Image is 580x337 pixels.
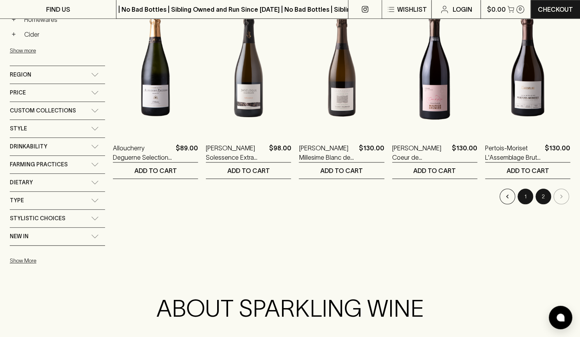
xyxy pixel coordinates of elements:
[46,5,70,14] p: FIND US
[452,143,477,162] p: $130.00
[10,66,105,84] div: Region
[10,232,29,241] span: New In
[10,210,105,227] div: Stylistic Choices
[227,166,270,175] p: ADD TO CART
[506,166,549,175] p: ADD TO CART
[10,214,65,223] span: Stylistic Choices
[113,162,198,178] button: ADD TO CART
[113,143,173,162] a: Alloucherry Deguerne Selection Brut Champagne NV
[10,88,26,98] span: Price
[206,162,291,178] button: ADD TO CART
[10,196,24,205] span: Type
[87,294,493,323] h2: ABOUT SPARKLING WINE
[518,189,533,204] button: Go to page 1
[21,28,105,41] a: Cider
[538,5,573,14] p: Checkout
[10,70,31,80] span: Region
[176,143,198,162] p: $89.00
[269,143,291,162] p: $98.00
[359,143,384,162] p: $130.00
[10,30,18,38] button: +
[557,314,564,321] img: bubble-icon
[500,189,515,204] button: Go to previous page
[10,160,68,169] span: Farming Practices
[10,178,33,187] span: Dietary
[519,7,522,11] p: 0
[10,43,112,59] button: Show more
[10,174,105,191] div: Dietary
[413,166,456,175] p: ADD TO CART
[10,156,105,173] div: Farming Practices
[206,143,266,162] a: [PERSON_NAME] Solessence Extra Brut Champagne NV
[397,5,427,14] p: Wishlist
[10,228,105,245] div: New In
[320,166,363,175] p: ADD TO CART
[10,142,47,152] span: Drinkability
[10,102,105,119] div: Custom Collections
[10,120,105,137] div: Style
[485,162,570,178] button: ADD TO CART
[10,138,105,155] div: Drinkability
[113,189,570,204] nav: pagination navigation
[134,166,177,175] p: ADD TO CART
[10,84,105,102] div: Price
[545,143,570,162] p: $130.00
[487,5,506,14] p: $0.00
[392,143,449,162] a: [PERSON_NAME] Coeur de [PERSON_NAME] [PERSON_NAME] NV
[485,143,542,162] a: Pertois-Moriset L'Assemblage Brut NV
[10,124,27,134] span: Style
[299,162,384,178] button: ADD TO CART
[10,16,18,23] button: +
[299,143,355,162] a: [PERSON_NAME] Millesime Blanc de Blancs 2018
[392,162,477,178] button: ADD TO CART
[21,13,105,26] a: Homewares
[10,253,112,269] button: Show More
[10,106,76,116] span: Custom Collections
[452,5,472,14] p: Login
[10,192,105,209] div: Type
[535,189,551,204] button: page 2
